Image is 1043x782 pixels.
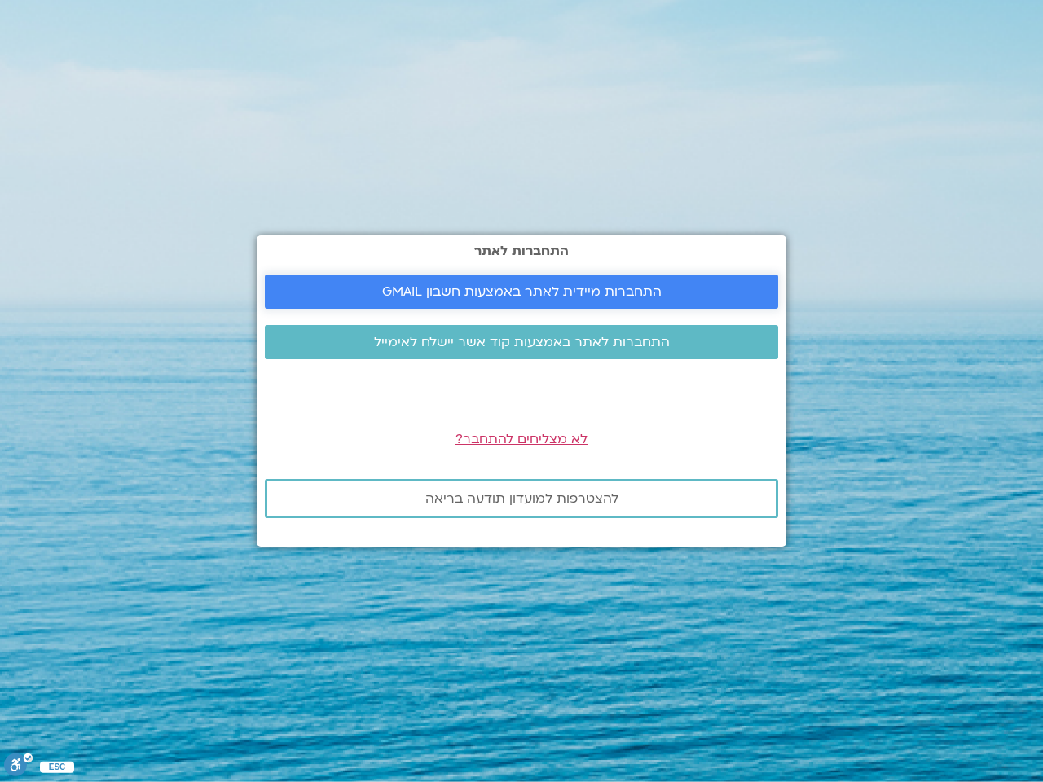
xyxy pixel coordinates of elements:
a: התחברות לאתר באמצעות קוד אשר יישלח לאימייל [265,325,778,359]
span: להצטרפות למועדון תודעה בריאה [425,491,618,506]
span: התחברות לאתר באמצעות קוד אשר יישלח לאימייל [374,335,670,349]
a: התחברות מיידית לאתר באמצעות חשבון GMAIL [265,275,778,309]
h2: התחברות לאתר [265,244,778,258]
a: להצטרפות למועדון תודעה בריאה [265,479,778,518]
a: לא מצליחים להתחבר? [455,430,588,448]
span: התחברות מיידית לאתר באמצעות חשבון GMAIL [382,284,662,299]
